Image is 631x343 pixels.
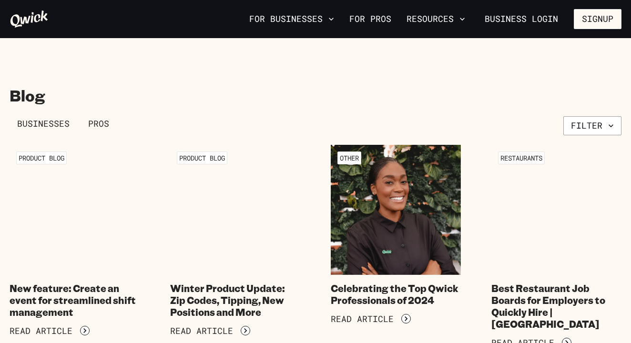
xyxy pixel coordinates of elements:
[16,151,67,164] span: Product Blog
[477,9,566,29] a: Business Login
[403,11,469,27] button: Resources
[170,326,233,336] span: Read Article
[491,282,621,330] h4: Best Restaurant Job Boards for Employers to Quickly Hire | [GEOGRAPHIC_DATA]
[498,151,545,164] span: Restaurants
[245,11,338,27] button: For Businesses
[563,116,621,135] button: Filter
[331,145,461,275] img: Celebrating the Top Qwick Professionals of 2024
[331,314,394,324] span: Read Article
[331,282,461,306] h4: Celebrating the Top Qwick Professionals of 2024
[88,119,109,129] span: Pros
[17,119,70,129] span: Businesses
[10,326,72,336] span: Read Article
[177,151,227,164] span: Product Blog
[346,11,395,27] a: For Pros
[10,86,621,105] h2: Blog
[170,282,300,318] h4: Winter Product Update: Zip Codes, Tipping, New Positions and More
[574,9,621,29] button: Signup
[10,282,140,318] h4: New feature: Create an event for streamlined shift management
[337,151,361,164] span: Other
